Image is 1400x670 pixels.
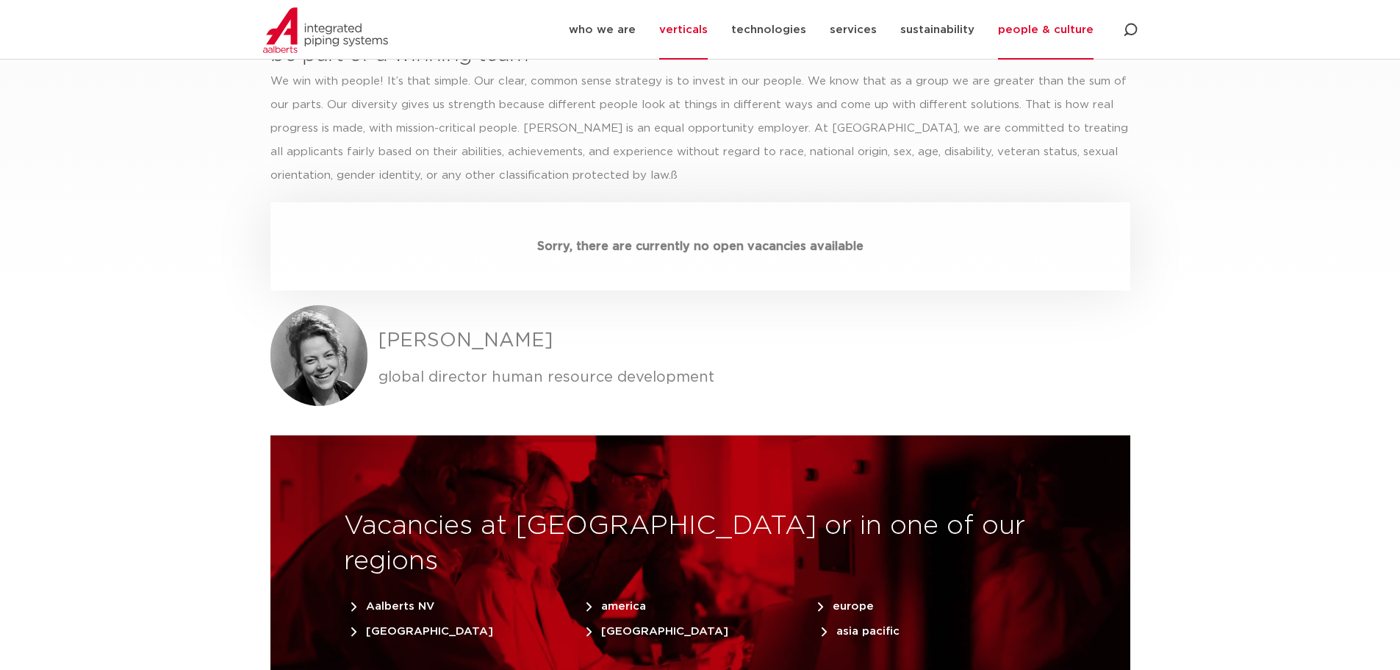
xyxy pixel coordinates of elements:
[351,619,515,637] a: [GEOGRAPHIC_DATA]
[351,594,456,612] a: Aalberts NV
[822,619,922,637] a: asia pacific
[818,601,874,612] span: europe
[586,626,728,637] span: [GEOGRAPHIC_DATA]
[822,626,900,637] span: asia pacific
[586,594,668,612] a: america
[344,509,1057,580] h2: Vacancies at [GEOGRAPHIC_DATA] or in one of our regions
[270,202,1130,291] div: Sorry, there are currently no open vacancies available
[270,70,1130,188] p: We win with people! It’s that simple. Our clear, common sense strategy is to invest in our people...
[818,594,896,612] a: europe
[586,601,646,612] span: america
[351,626,493,637] span: [GEOGRAPHIC_DATA]
[378,366,1130,390] p: global director human resource development
[351,601,434,612] span: Aalberts NV
[378,327,1130,354] h3: [PERSON_NAME]
[586,619,750,637] a: [GEOGRAPHIC_DATA]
